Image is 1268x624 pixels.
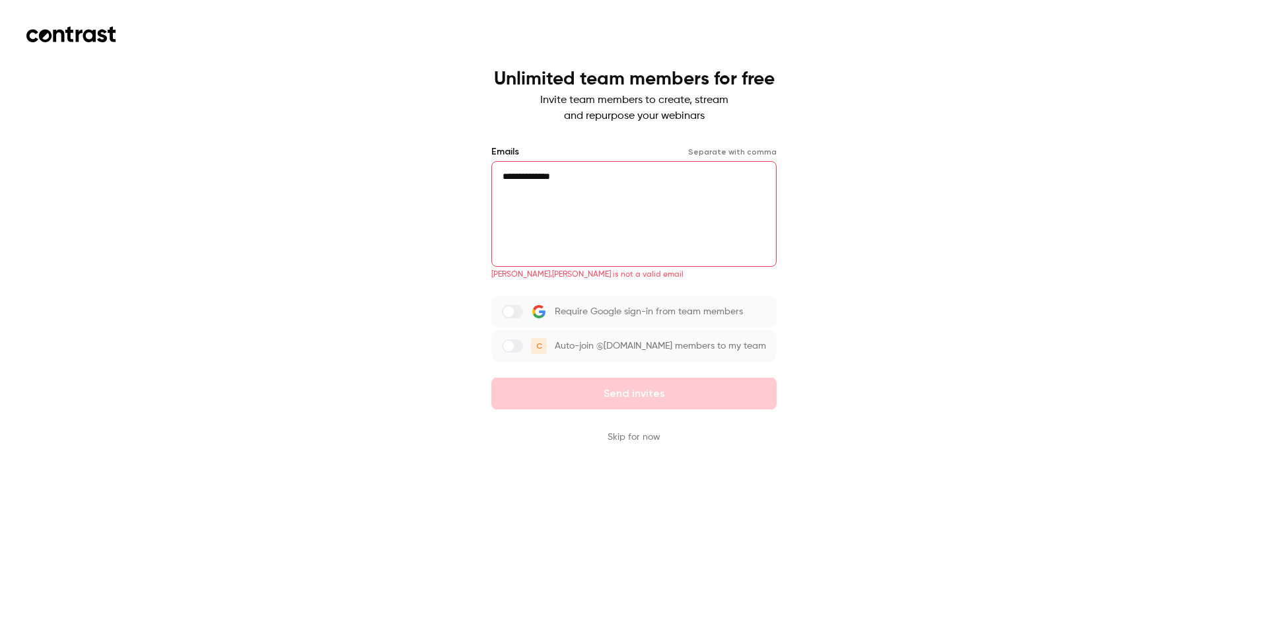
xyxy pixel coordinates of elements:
[494,69,775,90] h1: Unlimited team members for free
[688,147,777,157] p: Separate with comma
[491,145,519,158] label: Emails
[491,296,777,328] label: Require Google sign-in from team members
[491,269,777,280] p: [PERSON_NAME].[PERSON_NAME] is not a valid email
[536,340,542,352] span: C
[494,92,775,124] p: Invite team members to create, stream and repurpose your webinars
[608,431,660,444] button: Skip for now
[491,330,777,362] label: Auto-join @[DOMAIN_NAME] members to my team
